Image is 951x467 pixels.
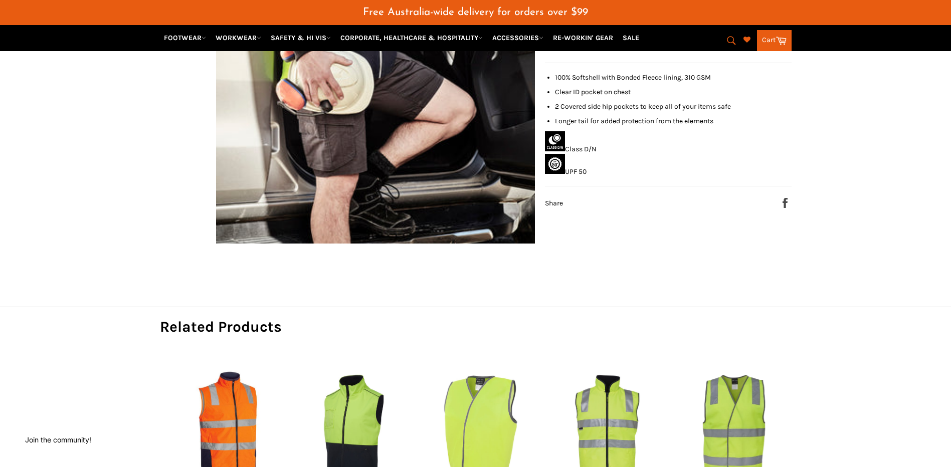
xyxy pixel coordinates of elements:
a: RE-WORKIN' GEAR [549,29,617,47]
a: ACCESSORIES [488,29,547,47]
a: WORKWEAR [212,29,265,47]
a: CORPORATE, HEALTHCARE & HOSPITALITY [336,29,487,47]
span: UPF 50 [565,167,587,176]
li: Longer tail for added protection from the elements [555,116,792,126]
li: Clear ID pocket on chest [555,87,792,97]
span: Class D/N [565,145,597,153]
button: Join the community! [25,435,91,444]
a: FOOTWEAR [160,29,210,47]
a: SAFETY & HI VIS [267,29,335,47]
li: 100% Softshell with Bonded Fleece lining, 310 GSM [555,73,792,82]
a: Cart [757,30,792,51]
span: Free Australia-wide delivery for orders over $99 [363,7,588,18]
h2: Related Products [160,317,792,337]
li: 2 Covered side hip pockets to keep all of your items safe [555,102,792,111]
a: SALE [619,29,643,47]
span: Share [545,199,563,207]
